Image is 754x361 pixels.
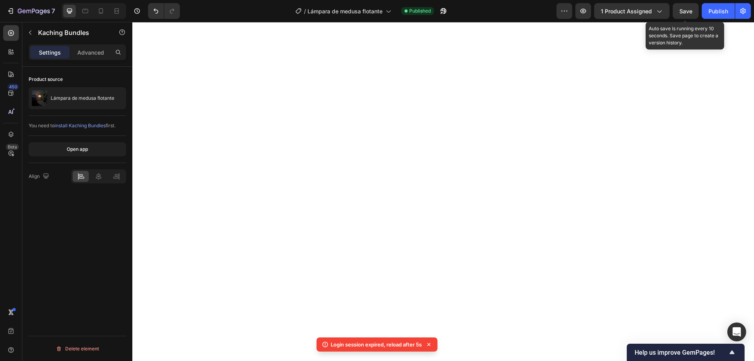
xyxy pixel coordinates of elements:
div: Product source [29,76,63,83]
button: Open app [29,142,126,156]
div: Open app [67,146,88,153]
button: Delete element [29,343,126,355]
p: Lámpara de medusa flotante [51,95,114,101]
div: You need to first. [29,122,126,129]
button: Publish [702,3,735,19]
span: 1 product assigned [601,7,652,15]
span: install Kaching Bundles [55,123,106,128]
span: Save [679,8,692,15]
img: product feature img [32,90,48,106]
p: Advanced [77,48,104,57]
div: Delete element [56,344,99,354]
div: Align [29,171,51,182]
span: Published [409,7,431,15]
button: Save [673,3,699,19]
button: 1 product assigned [594,3,670,19]
iframe: Design area [132,22,754,361]
button: Show survey - Help us improve GemPages! [635,348,737,357]
div: Undo/Redo [148,3,180,19]
div: 450 [7,84,19,90]
p: 7 [51,6,55,16]
span: Lámpara de medusa flotante [307,7,382,15]
span: Help us improve GemPages! [635,349,727,356]
p: Settings [39,48,61,57]
span: / [304,7,306,15]
p: Login session expired, reload after 5s [331,341,422,348]
p: Kaching Bundles [38,28,105,37]
div: Open Intercom Messenger [727,323,746,341]
button: 7 [3,3,59,19]
div: Beta [6,144,19,150]
div: Publish [708,7,728,15]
